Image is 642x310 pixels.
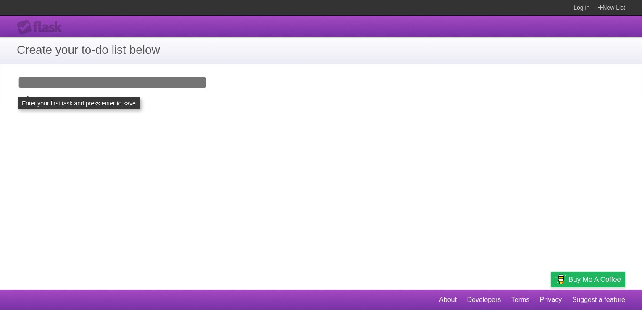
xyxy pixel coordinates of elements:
[572,292,625,308] a: Suggest a feature
[555,272,566,286] img: Buy me a coffee
[551,272,625,287] a: Buy me a coffee
[17,41,625,59] h1: Create your to-do list below
[540,292,562,308] a: Privacy
[568,272,621,287] span: Buy me a coffee
[467,292,501,308] a: Developers
[17,20,67,35] div: Flask
[439,292,457,308] a: About
[511,292,530,308] a: Terms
